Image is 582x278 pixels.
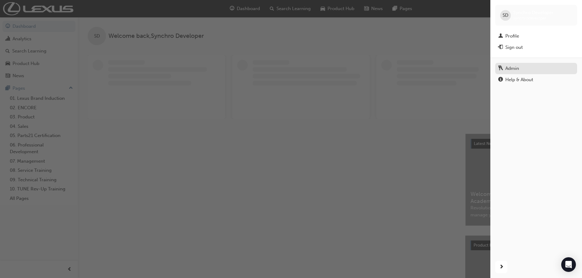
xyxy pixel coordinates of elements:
[505,33,519,40] div: Profile
[498,66,503,71] span: keys-icon
[495,63,577,74] a: Admin
[498,45,503,50] span: exit-icon
[499,263,504,271] span: next-icon
[495,31,577,42] a: Profile
[505,65,519,72] div: Admin
[505,76,533,83] div: Help & About
[498,77,503,83] span: info-icon
[503,12,508,19] span: SD
[495,42,577,53] button: Sign out
[498,34,503,39] span: man-icon
[561,257,576,272] div: Open Intercom Messenger
[495,74,577,85] a: Help & About
[513,16,546,21] span: synchrodeveloper
[513,10,554,15] span: Synchro Developer
[505,44,523,51] div: Sign out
